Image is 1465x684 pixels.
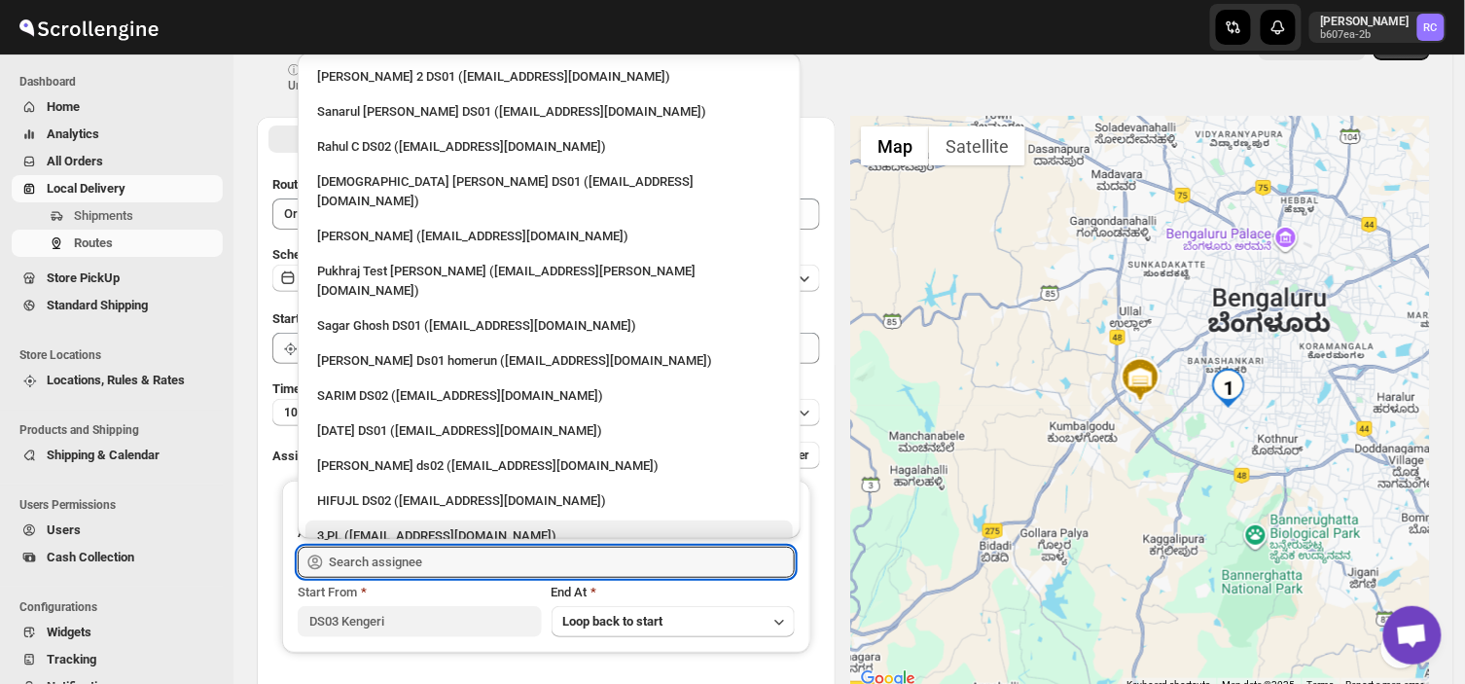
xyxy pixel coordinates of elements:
[268,126,545,153] button: All Route Options
[929,126,1025,165] button: Show satellite imagery
[12,619,223,646] button: Widgets
[19,422,224,438] span: Products and Shipping
[317,227,781,246] div: [PERSON_NAME] ([EMAIL_ADDRESS][DOMAIN_NAME])
[47,99,80,114] span: Home
[317,526,781,546] div: 3 PL ([EMAIL_ADDRESS][DOMAIN_NAME])
[317,351,781,371] div: [PERSON_NAME] Ds01 homerun ([EMAIL_ADDRESS][DOMAIN_NAME])
[1321,29,1410,41] p: b607ea-2b
[47,154,103,168] span: All Orders
[47,373,185,387] span: Locations, Rules & Rates
[272,177,340,192] span: Route Name
[1381,630,1420,668] button: Map camera controls
[47,298,148,312] span: Standard Shipping
[317,491,781,511] div: HIFUJL DS02 ([EMAIL_ADDRESS][DOMAIN_NAME])
[12,646,223,673] button: Tracking
[12,202,223,230] button: Shipments
[317,456,781,476] div: [PERSON_NAME] ds02 ([EMAIL_ADDRESS][DOMAIN_NAME])
[563,614,663,629] span: Loop back to start
[47,625,91,639] span: Widgets
[12,367,223,394] button: Locations, Rules & Rates
[272,311,426,326] span: Start Location (Warehouse)
[19,497,224,513] span: Users Permissions
[12,93,223,121] button: Home
[47,448,160,462] span: Shipping & Calendar
[552,583,795,602] div: End At
[298,377,801,412] li: SARIM DS02 (xititor414@owlny.com)
[317,137,781,157] div: Rahul C DS02 ([EMAIL_ADDRESS][DOMAIN_NAME])
[298,517,801,552] li: 3 PL (hello@home-run.co)
[74,235,113,250] span: Routes
[19,74,224,90] span: Dashboard
[272,449,325,463] span: Assign to
[298,252,801,306] li: Pukhraj Test Grewal (lesogip197@pariag.com)
[298,217,801,252] li: Vikas Rathod (lolegiy458@nalwan.com)
[12,148,223,175] button: All Orders
[272,247,350,262] span: Scheduled for
[272,381,351,396] span: Time Per Stop
[47,652,96,666] span: Tracking
[552,606,795,637] button: Loop back to start
[317,102,781,122] div: Sanarul [PERSON_NAME] DS01 ([EMAIL_ADDRESS][DOMAIN_NAME])
[1321,14,1410,29] p: [PERSON_NAME]
[19,599,224,615] span: Configurations
[16,3,161,52] img: ScrollEngine
[317,421,781,441] div: [DATE] DS01 ([EMAIL_ADDRESS][DOMAIN_NAME])
[12,121,223,148] button: Analytics
[298,306,801,342] li: Sagar Ghosh DS01 (loneyoj483@downlor.com)
[329,547,795,578] input: Search assignee
[298,127,801,162] li: Rahul C DS02 (rahul.chopra@home-run.co)
[272,198,820,230] input: Eg: Bengaluru Route
[47,270,120,285] span: Store PickUp
[298,447,801,482] li: Rashidul ds02 (vaseno4694@minduls.com)
[861,126,929,165] button: Show street map
[1209,369,1248,408] div: 1
[298,585,357,599] span: Start From
[19,347,224,363] span: Store Locations
[298,342,801,377] li: Sourav Ds01 homerun (bamij29633@eluxeer.com)
[47,550,134,564] span: Cash Collection
[284,405,342,420] span: 10 minutes
[74,208,133,223] span: Shipments
[298,92,801,127] li: Sanarul Haque DS01 (fefifag638@adosnan.com)
[272,265,820,292] button: [DATE]|[DATE]
[47,181,125,196] span: Local Delivery
[317,67,781,87] div: [PERSON_NAME] 2 DS01 ([EMAIL_ADDRESS][DOMAIN_NAME])
[1309,12,1447,43] button: User menu
[47,126,99,141] span: Analytics
[1424,21,1438,34] text: RC
[12,544,223,571] button: Cash Collection
[1417,14,1445,41] span: Rahul Chopra
[12,230,223,257] button: Routes
[298,482,801,517] li: HIFUJL DS02 (cepali9173@intady.com)
[272,399,820,426] button: 10 minutes
[288,62,594,93] p: ⓘ Shipments can also be added from Shipments menu Unrouted tab
[317,262,781,301] div: Pukhraj Test [PERSON_NAME] ([EMAIL_ADDRESS][PERSON_NAME][DOMAIN_NAME])
[298,162,801,217] li: Islam Laskar DS01 (vixib74172@ikowat.com)
[12,517,223,544] button: Users
[47,522,81,537] span: Users
[298,412,801,447] li: Raja DS01 (gasecig398@owlny.com)
[298,57,801,92] li: Ali Husain 2 DS01 (petec71113@advitize.com)
[317,316,781,336] div: Sagar Ghosh DS01 ([EMAIL_ADDRESS][DOMAIN_NAME])
[1383,606,1442,665] a: Open chat
[317,386,781,406] div: SARIM DS02 ([EMAIL_ADDRESS][DOMAIN_NAME])
[317,172,781,211] div: [DEMOGRAPHIC_DATA] [PERSON_NAME] DS01 ([EMAIL_ADDRESS][DOMAIN_NAME])
[12,442,223,469] button: Shipping & Calendar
